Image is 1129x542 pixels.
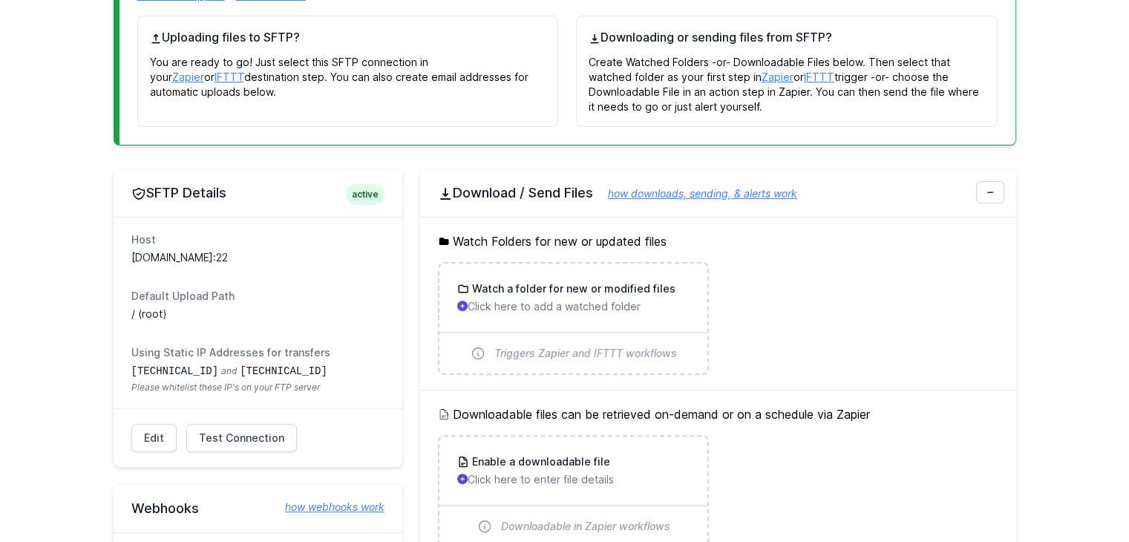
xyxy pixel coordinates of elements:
span: active [346,184,384,205]
h2: Webhooks [131,500,384,517]
a: IFTTT [804,71,834,83]
dt: Using Static IP Addresses for transfers [131,345,384,360]
h3: Watch a folder for new or modified files [469,281,675,296]
h2: SFTP Details [131,184,384,202]
p: Click here to add a watched folder [457,299,690,314]
span: Triggers Zapier and IFTTT workflows [494,346,677,361]
a: Test Connection [186,424,297,452]
h5: Downloadable files can be retrieved on-demand or on a schedule via Zapier [438,405,998,423]
a: how webhooks work [270,500,384,515]
span: and [221,365,237,376]
code: [TECHNICAL_ID] [131,365,219,377]
h5: Watch Folders for new or updated files [438,232,998,250]
p: Click here to enter file details [457,472,690,487]
dd: [DOMAIN_NAME]:22 [131,250,384,265]
a: Zapier [762,71,793,83]
span: Downloadable in Zapier workflows [501,519,670,534]
p: You are ready to go! Just select this SFTP connection in your or destination step. You can also c... [150,46,546,99]
a: Zapier [172,71,204,83]
span: Please whitelist these IP's on your FTP server [131,382,384,394]
a: Edit [131,424,177,452]
a: IFTTT [215,71,244,83]
a: Watch a folder for new or modified files Click here to add a watched folder Triggers Zapier and I... [439,264,707,373]
dd: / (root) [131,307,384,321]
span: Test Connection [199,431,284,445]
dt: Host [131,232,384,247]
h3: Enable a downloadable file [469,454,610,469]
iframe: Drift Widget Chat Controller [1055,468,1111,524]
code: [TECHNICAL_ID] [240,365,327,377]
h4: Uploading files to SFTP? [150,28,546,46]
h4: Downloading or sending files from SFTP? [589,28,985,46]
p: Create Watched Folders -or- Downloadable Files below. Then select that watched folder as your fir... [589,46,985,114]
h2: Download / Send Files [438,184,998,202]
a: how downloads, sending, & alerts work [593,187,797,200]
dt: Default Upload Path [131,289,384,304]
